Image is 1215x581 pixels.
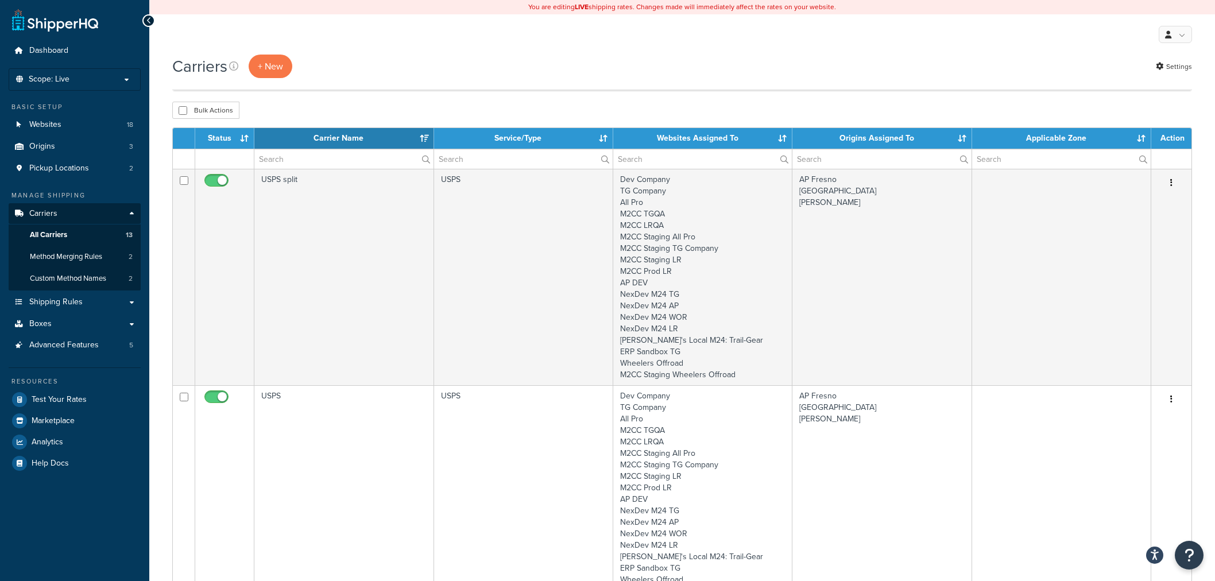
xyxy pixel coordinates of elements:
span: Marketplace [32,416,75,426]
a: Websites 18 [9,114,141,135]
span: Advanced Features [29,340,99,350]
div: Basic Setup [9,102,141,112]
a: Settings [1156,59,1192,75]
a: Advanced Features 5 [9,335,141,356]
input: Search [613,149,792,169]
th: Applicable Zone: activate to sort column ascending [972,128,1151,149]
li: Carriers [9,203,141,290]
span: Test Your Rates [32,395,87,405]
a: ShipperHQ Home [12,9,98,32]
span: Boxes [29,319,52,329]
div: Resources [9,377,141,386]
td: USPS [434,169,613,385]
div: Manage Shipping [9,191,141,200]
a: Analytics [9,432,141,452]
h1: Carriers [172,55,227,78]
a: Boxes [9,313,141,335]
span: Scope: Live [29,75,69,84]
span: 13 [126,230,133,240]
span: Dashboard [29,46,68,56]
li: Websites [9,114,141,135]
span: Websites [29,120,61,130]
a: Method Merging Rules 2 [9,246,141,268]
a: Shipping Rules [9,292,141,313]
a: Dashboard [9,40,141,61]
li: Pickup Locations [9,158,141,179]
span: 2 [129,274,133,284]
input: Search [254,149,433,169]
span: Carriers [29,209,57,219]
span: 3 [129,142,133,152]
a: Origins 3 [9,136,141,157]
span: 18 [127,120,133,130]
span: All Carriers [30,230,67,240]
li: Origins [9,136,141,157]
button: Bulk Actions [172,102,239,119]
span: 5 [129,340,133,350]
a: Help Docs [9,453,141,474]
a: Custom Method Names 2 [9,268,141,289]
td: AP Fresno [GEOGRAPHIC_DATA] [PERSON_NAME] [792,169,972,385]
span: Analytics [32,437,63,447]
li: All Carriers [9,224,141,246]
li: Advanced Features [9,335,141,356]
a: Test Your Rates [9,389,141,410]
a: All Carriers 13 [9,224,141,246]
th: Websites Assigned To: activate to sort column ascending [613,128,792,149]
th: Carrier Name: activate to sort column ascending [254,128,434,149]
span: 2 [129,164,133,173]
th: Service/Type: activate to sort column ascending [434,128,613,149]
input: Search [792,149,971,169]
span: Method Merging Rules [30,252,102,262]
span: Custom Method Names [30,274,106,284]
span: 2 [129,252,133,262]
span: Shipping Rules [29,297,83,307]
input: Search [434,149,613,169]
li: Custom Method Names [9,268,141,289]
td: Dev Company TG Company All Pro M2CC TGQA M2CC LRQA M2CC Staging All Pro M2CC Staging TG Company M... [613,169,792,385]
th: Origins Assigned To: activate to sort column ascending [792,128,972,149]
a: Carriers [9,203,141,224]
th: Action [1151,128,1191,149]
span: Pickup Locations [29,164,89,173]
th: Status: activate to sort column ascending [195,128,254,149]
a: Pickup Locations 2 [9,158,141,179]
td: USPS split [254,169,434,385]
span: Origins [29,142,55,152]
input: Search [972,149,1151,169]
a: Marketplace [9,410,141,431]
span: Help Docs [32,459,69,468]
li: Method Merging Rules [9,246,141,268]
button: Open Resource Center [1175,541,1204,570]
b: LIVE [575,2,589,12]
button: + New [249,55,292,78]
